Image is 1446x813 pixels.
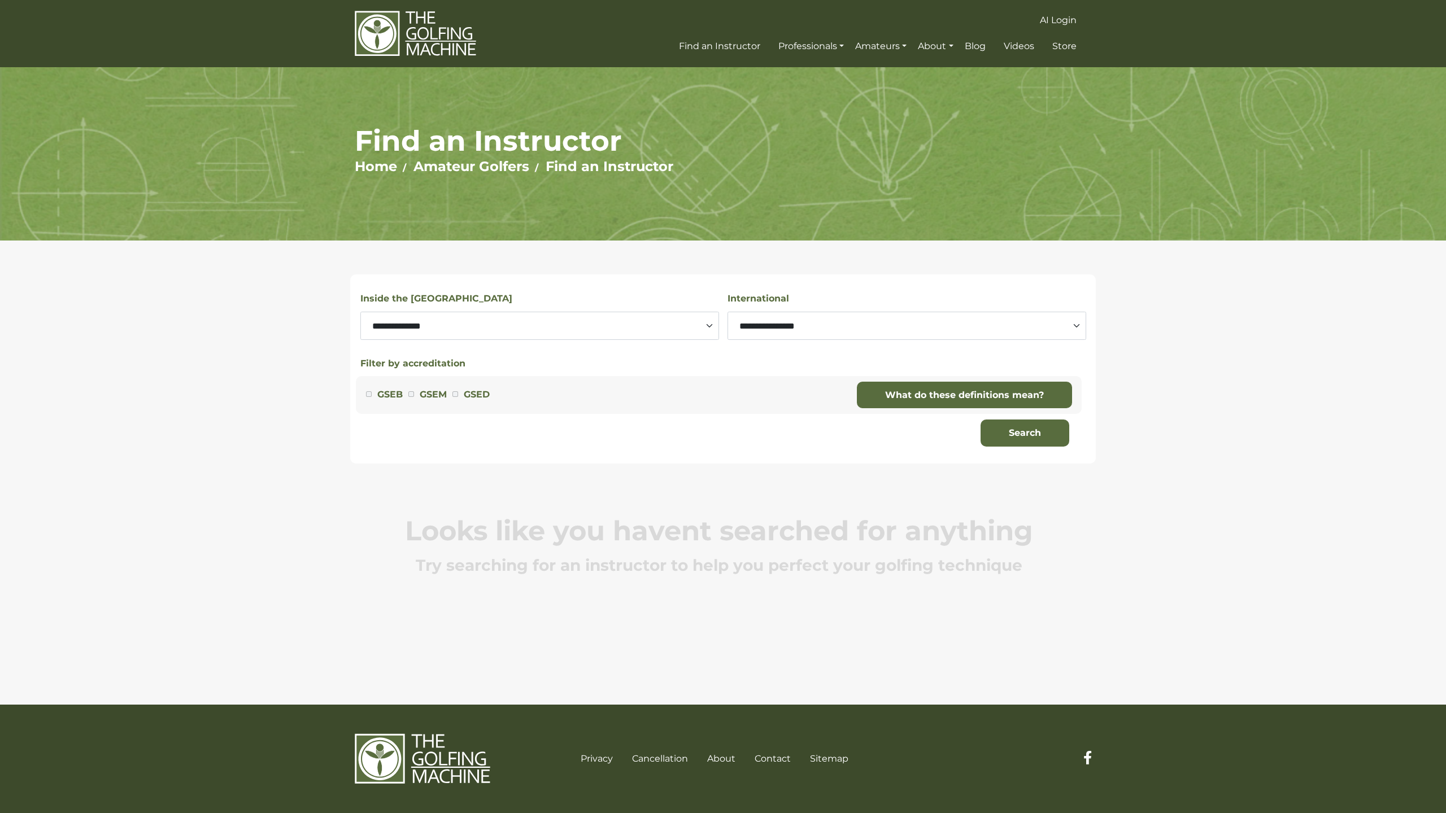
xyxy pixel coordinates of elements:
label: Inside the [GEOGRAPHIC_DATA] [360,291,512,306]
span: Find an Instructor [679,41,760,51]
label: GSEM [420,387,447,402]
button: Search [981,419,1069,447]
a: About [915,36,956,56]
a: Privacy [581,753,613,764]
img: The Golfing Machine [355,733,490,785]
select: Select a state [360,312,719,340]
a: Contact [755,753,791,764]
a: About [707,753,735,764]
p: Try searching for an instructor to help you perfect your golfing technique [356,556,1082,575]
a: Sitemap [810,753,848,764]
span: Videos [1004,41,1034,51]
a: Videos [1001,36,1037,56]
a: Home [355,158,397,174]
h1: Find an Instructor [355,124,1092,158]
a: Cancellation [632,753,688,764]
label: GSED [464,387,490,402]
a: What do these definitions mean? [857,382,1072,409]
button: Filter by accreditation [360,357,465,370]
a: Find an Instructor [546,158,673,174]
p: Looks like you havent searched for anything [356,514,1082,547]
img: The Golfing Machine [355,10,476,57]
label: International [728,291,789,306]
a: AI Login [1037,10,1079,30]
select: Select a country [728,312,1086,340]
span: AI Login [1040,15,1077,25]
a: Amateur Golfers [413,158,529,174]
a: Amateurs [852,36,909,56]
a: Find an Instructor [676,36,763,56]
a: Blog [962,36,988,56]
a: Store [1049,36,1079,56]
label: GSEB [377,387,403,402]
span: Store [1052,41,1077,51]
span: Blog [965,41,986,51]
a: Professionals [776,36,847,56]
